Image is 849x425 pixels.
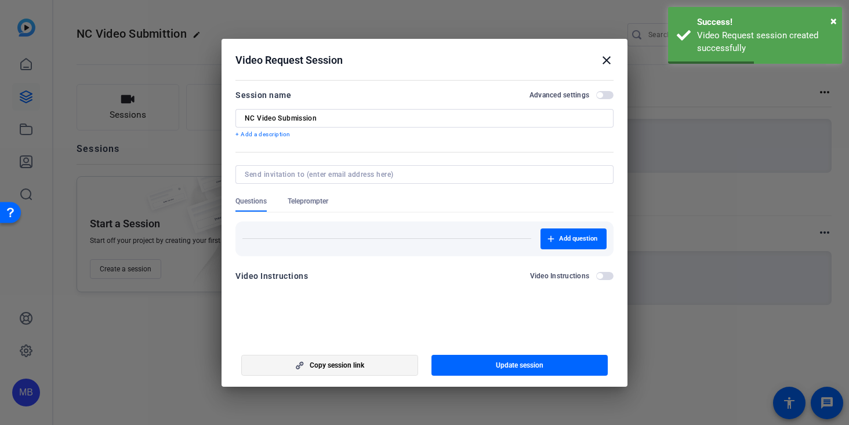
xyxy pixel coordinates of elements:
[830,14,837,28] span: ×
[288,197,328,206] span: Teleprompter
[697,16,833,29] div: Success!
[697,29,833,55] div: Video Request session created successfully
[431,355,608,376] button: Update session
[241,355,418,376] button: Copy session link
[235,269,308,283] div: Video Instructions
[600,53,614,67] mat-icon: close
[235,88,291,102] div: Session name
[830,12,837,30] button: Close
[540,228,607,249] button: Add question
[235,53,614,67] div: Video Request Session
[235,130,614,139] p: + Add a description
[529,90,589,100] h2: Advanced settings
[559,234,597,244] span: Add question
[235,197,267,206] span: Questions
[496,361,543,370] span: Update session
[530,271,590,281] h2: Video Instructions
[310,361,364,370] span: Copy session link
[245,114,604,123] input: Enter Session Name
[245,170,600,179] input: Send invitation to (enter email address here)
